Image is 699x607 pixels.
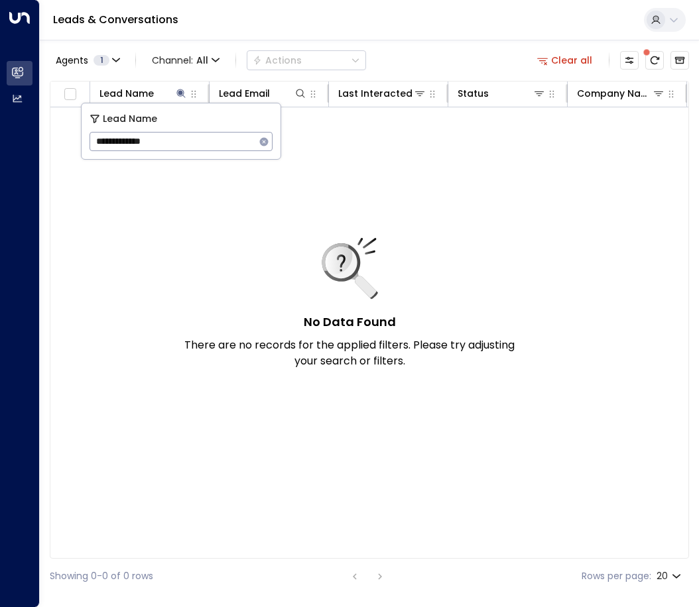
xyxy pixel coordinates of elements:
[184,337,515,369] p: There are no records for the applied filters. Please try adjusting your search or filters.
[219,85,270,101] div: Lead Email
[304,313,396,331] h5: No Data Found
[53,12,178,27] a: Leads & Conversations
[620,51,639,70] button: Customize
[247,50,366,70] button: Actions
[103,111,157,127] span: Lead Name
[247,50,366,70] div: Button group with a nested menu
[253,54,302,66] div: Actions
[645,51,664,70] span: There are new threads available. Refresh the grid to view the latest updates.
[532,51,598,70] button: Clear all
[458,85,489,101] div: Status
[582,569,651,583] label: Rows per page:
[62,86,78,103] span: Toggle select all
[346,568,389,584] nav: pagination navigation
[50,51,125,70] button: Agents1
[338,85,413,101] div: Last Interacted
[219,85,307,101] div: Lead Email
[196,55,208,66] span: All
[147,51,225,70] button: Channel:All
[670,51,689,70] button: Archived Leads
[99,85,154,101] div: Lead Name
[94,55,109,66] span: 1
[56,56,88,65] span: Agents
[577,85,652,101] div: Company Name
[657,567,684,586] div: 20
[50,569,153,583] div: Showing 0-0 of 0 rows
[338,85,426,101] div: Last Interacted
[458,85,546,101] div: Status
[577,85,665,101] div: Company Name
[99,85,188,101] div: Lead Name
[147,51,225,70] span: Channel:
